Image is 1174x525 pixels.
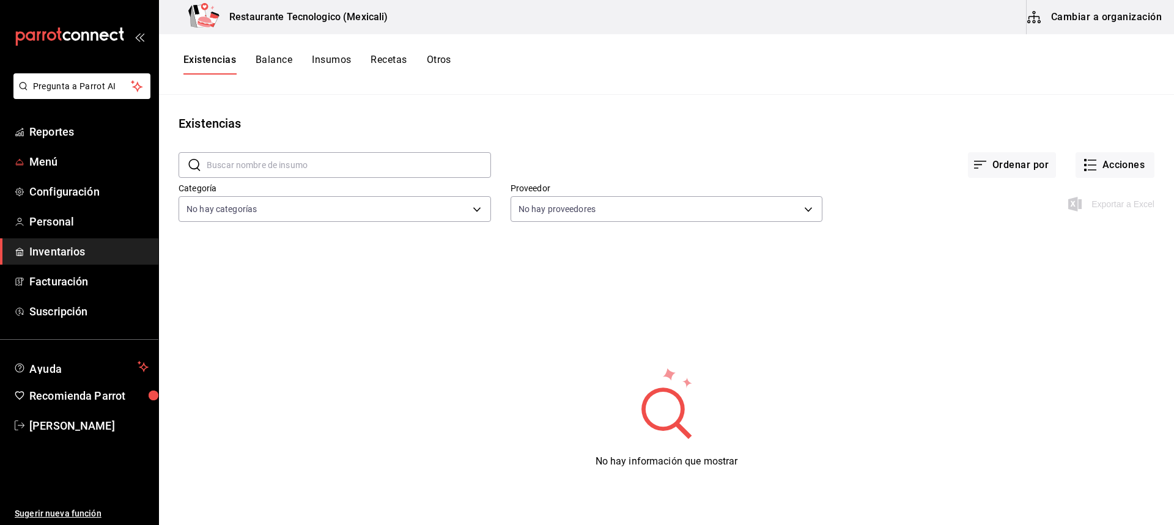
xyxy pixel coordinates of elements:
button: open_drawer_menu [135,32,144,42]
div: Existencias [179,114,241,133]
span: Personal [29,213,149,230]
h3: Restaurante Tecnologico (Mexicali) [220,10,388,24]
span: [PERSON_NAME] [29,417,149,434]
span: Inventarios [29,243,149,260]
span: Pregunta a Parrot AI [33,80,131,93]
span: Suscripción [29,303,149,320]
button: Balance [256,54,292,75]
span: Configuración [29,183,149,200]
span: Facturación [29,273,149,290]
span: Ayuda [29,359,133,374]
div: navigation tabs [183,54,451,75]
label: Proveedor [511,184,823,193]
input: Buscar nombre de insumo [207,153,491,177]
label: Categoría [179,184,491,193]
button: Existencias [183,54,236,75]
button: Ordenar por [968,152,1056,178]
button: Insumos [312,54,351,75]
span: No hay categorías [186,203,257,215]
button: Otros [427,54,451,75]
span: Reportes [29,123,149,140]
button: Recetas [371,54,407,75]
span: No hay proveedores [519,203,596,215]
button: Acciones [1076,152,1154,178]
a: Pregunta a Parrot AI [9,89,150,101]
span: Recomienda Parrot [29,387,149,404]
span: No hay información que mostrar [596,455,738,467]
span: Menú [29,153,149,170]
button: Pregunta a Parrot AI [13,73,150,99]
span: Sugerir nueva función [15,507,149,520]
